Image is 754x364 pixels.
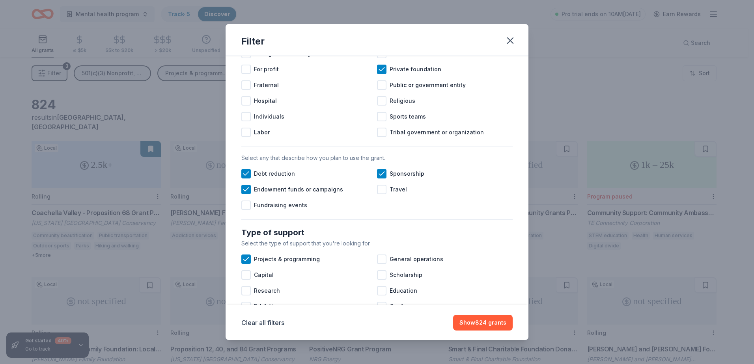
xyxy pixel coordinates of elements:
[390,286,417,295] span: Education
[390,128,484,137] span: Tribal government or organization
[254,286,280,295] span: Research
[254,302,284,311] span: Exhibitions
[390,112,426,121] span: Sports teams
[241,153,513,163] div: Select any that describe how you plan to use the grant.
[390,302,422,311] span: Conference
[390,65,441,74] span: Private foundation
[254,270,274,280] span: Capital
[254,96,277,106] span: Hospital
[390,254,443,264] span: General operations
[254,254,320,264] span: Projects & programming
[390,80,466,90] span: Public or government entity
[390,185,407,194] span: Travel
[254,80,279,90] span: Fraternal
[254,201,307,210] span: Fundraising events
[390,169,424,178] span: Sponsorship
[390,96,415,106] span: Religious
[254,185,343,194] span: Endowment funds or campaigns
[390,270,422,280] span: Scholarship
[254,169,295,178] span: Debt reduction
[241,35,265,48] div: Filter
[254,112,284,121] span: Individuals
[453,315,513,331] button: Show824 grants
[241,226,513,239] div: Type of support
[241,239,513,248] div: Select the type of support that you're looking for.
[241,318,284,327] button: Clear all filters
[254,65,279,74] span: For profit
[254,128,270,137] span: Labor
